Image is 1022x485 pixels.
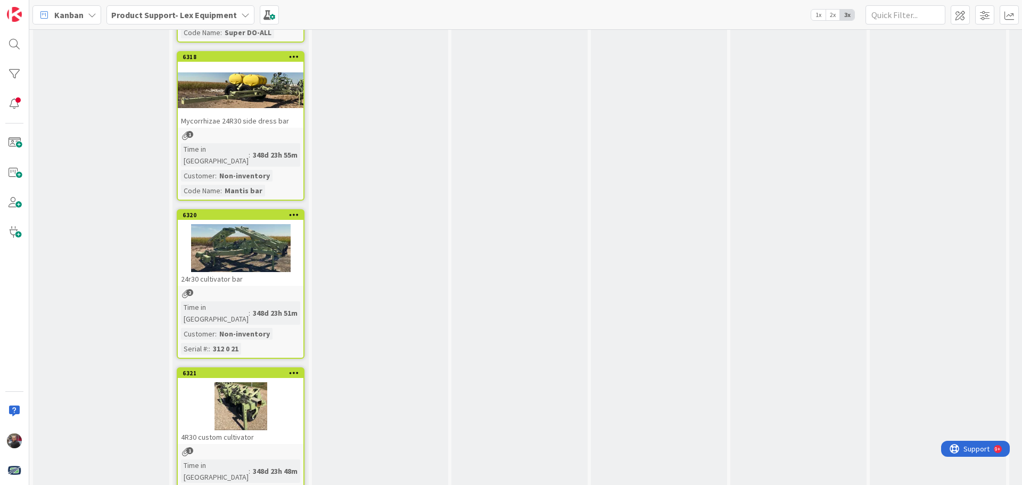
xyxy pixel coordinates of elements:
span: 3x [840,10,854,20]
div: 6320 [183,211,303,219]
span: : [215,328,217,340]
div: Serial #: [181,343,209,355]
div: Mycorrhizae 24R30 side dress bar [178,114,303,128]
input: Quick Filter... [866,5,945,24]
span: : [249,465,250,477]
div: 348d 23h 51m [250,307,300,319]
img: Visit kanbanzone.com [7,7,22,22]
img: avatar [7,463,22,478]
span: : [220,185,222,196]
div: 6318Mycorrhizae 24R30 side dress bar [178,52,303,128]
span: Kanban [54,9,84,21]
div: 632024r30 cultivator bar [178,210,303,286]
div: Customer [181,328,215,340]
div: 6321 [178,368,303,378]
span: Support [22,2,48,14]
div: 6320 [178,210,303,220]
span: 2x [826,10,840,20]
div: 6318 [183,53,303,61]
div: 24r30 cultivator bar [178,272,303,286]
img: JK [7,433,22,448]
div: Mantis bar [222,185,265,196]
div: Code Name [181,27,220,38]
div: Code Name [181,185,220,196]
div: Customer [181,170,215,182]
div: 4R30 custom cultivator [178,430,303,444]
div: 6321 [183,369,303,377]
span: 1 [186,447,193,454]
a: 6318Mycorrhizae 24R30 side dress barTime in [GEOGRAPHIC_DATA]:348d 23h 55mCustomer:Non-inventoryC... [177,51,304,201]
div: 6318 [178,52,303,62]
div: Time in [GEOGRAPHIC_DATA] [181,459,249,483]
div: 348d 23h 55m [250,149,300,161]
span: 2 [186,289,193,296]
span: 1 [186,131,193,138]
div: Time in [GEOGRAPHIC_DATA] [181,143,249,167]
span: 1x [811,10,826,20]
div: 63214R30 custom cultivator [178,368,303,444]
div: Non-inventory [217,328,273,340]
div: 9+ [54,4,59,13]
span: : [249,149,250,161]
b: Product Support- Lex Equipment [111,10,237,20]
span: : [220,27,222,38]
span: : [249,307,250,319]
div: 312 0 21 [210,343,241,355]
div: Super DO-ALL [222,27,274,38]
a: 632024r30 cultivator barTime in [GEOGRAPHIC_DATA]:348d 23h 51mCustomer:Non-inventorySerial #::312... [177,209,304,359]
div: Non-inventory [217,170,273,182]
span: : [215,170,217,182]
span: : [209,343,210,355]
div: 348d 23h 48m [250,465,300,477]
div: Time in [GEOGRAPHIC_DATA] [181,301,249,325]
